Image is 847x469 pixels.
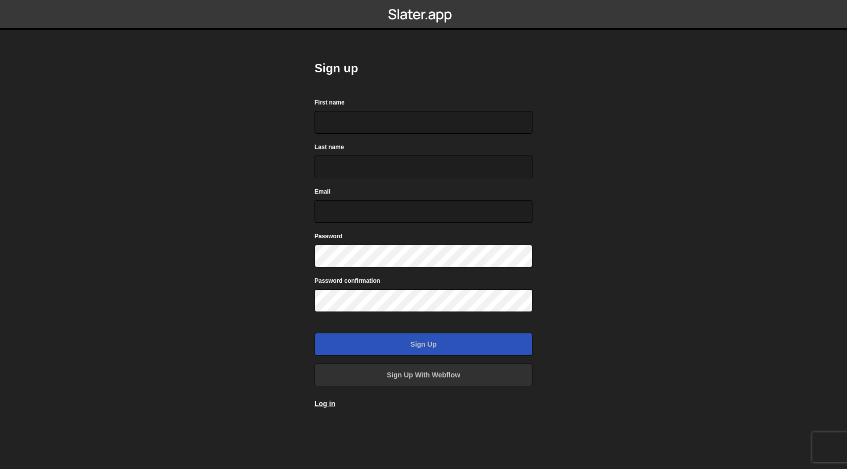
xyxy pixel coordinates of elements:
[315,187,330,197] label: Email
[315,98,345,107] label: First name
[315,231,343,241] label: Password
[315,364,532,386] a: Sign up with Webflow
[315,60,532,76] h2: Sign up
[315,276,380,286] label: Password confirmation
[315,142,344,152] label: Last name
[315,333,532,356] input: Sign up
[315,400,335,408] a: Log in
